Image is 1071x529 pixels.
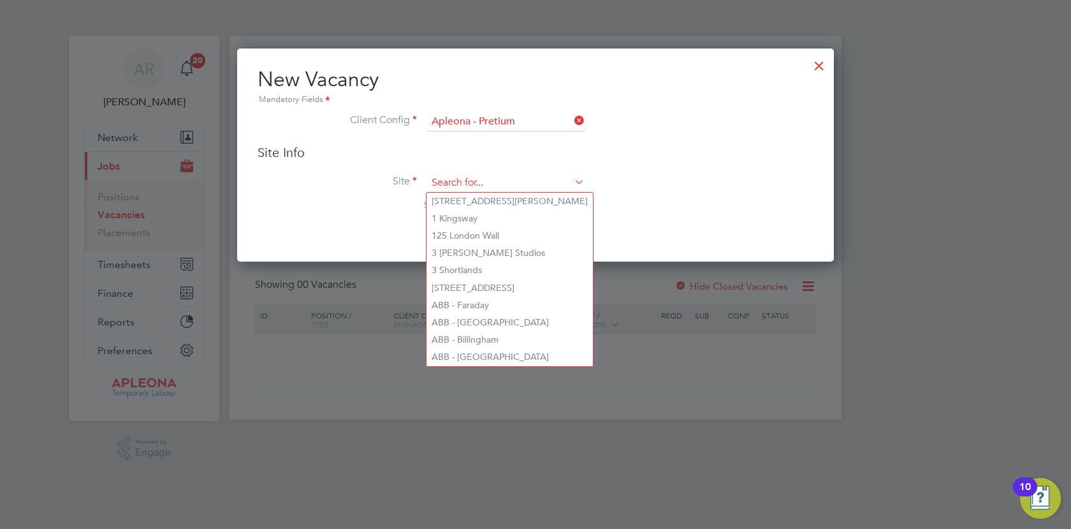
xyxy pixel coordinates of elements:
div: Mandatory Fields [258,93,813,107]
button: Open Resource Center, 10 new notifications [1020,478,1061,519]
h3: Site Info [258,144,813,161]
input: Search for... [427,174,585,193]
label: Site [258,175,417,188]
li: 3 [PERSON_NAME] Studios [426,244,593,262]
li: ABB - Billingham [426,331,593,348]
div: 10 [1019,487,1031,503]
li: [STREET_ADDRESS][PERSON_NAME] [426,193,593,210]
li: 1 Kingsway [426,210,593,227]
li: 125 London Wall [426,227,593,244]
li: ABB - Faraday [426,297,593,314]
li: 3 Shortlands [426,262,593,279]
li: ABB - [GEOGRAPHIC_DATA] [426,314,593,331]
label: Client Config [258,114,417,127]
li: [STREET_ADDRESS] [426,279,593,297]
input: Search for... [427,112,585,131]
span: Search by site name, address or group [423,199,580,211]
h2: New Vacancy [258,66,813,107]
li: ABB - [GEOGRAPHIC_DATA] [426,348,593,366]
